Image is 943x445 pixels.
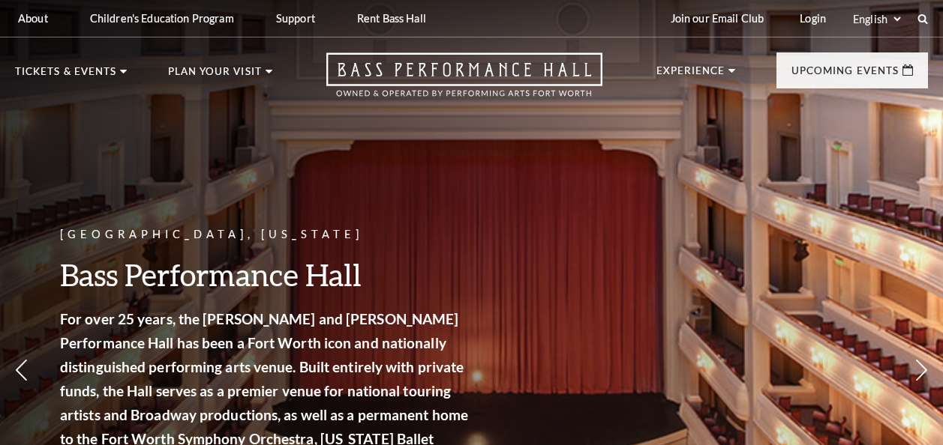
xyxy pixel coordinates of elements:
p: About [18,12,48,25]
p: Upcoming Events [791,66,899,84]
p: Experience [656,66,725,84]
p: Plan Your Visit [168,67,262,85]
h3: Bass Performance Hall [60,255,473,294]
p: [GEOGRAPHIC_DATA], [US_STATE] [60,225,473,244]
p: Tickets & Events [15,67,116,85]
p: Rent Bass Hall [357,12,426,25]
select: Select: [850,12,903,26]
p: Children's Education Program [90,12,234,25]
p: Support [276,12,315,25]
